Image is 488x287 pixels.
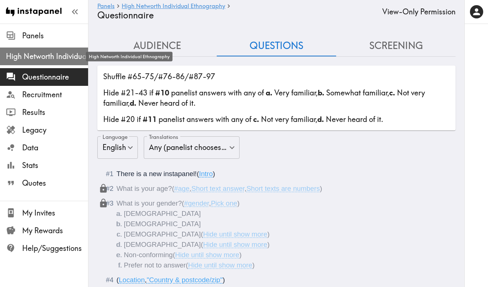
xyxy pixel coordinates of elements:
[267,230,269,238] span: )
[22,208,88,218] span: My Invites
[155,88,169,97] b: #10
[318,88,324,97] b: b.
[128,98,194,108] span: , Never heard of it
[22,72,88,82] span: Questionnaire
[124,230,201,238] span: [DEMOGRAPHIC_DATA]
[182,199,184,207] span: (
[252,261,254,269] span: )
[124,210,201,217] span: [DEMOGRAPHIC_DATA]
[203,230,267,238] span: Hide until show more
[124,251,173,259] span: Non-conforming
[253,115,316,124] span: Not very familiar
[239,251,241,259] span: )
[116,185,172,192] span: What is your age?
[223,276,225,284] span: )
[121,115,135,124] span: #20
[266,88,272,97] b: a.
[128,72,158,81] span: #65-75 /
[103,114,450,125] div: Hide if
[97,3,115,10] a: Panels
[97,136,138,159] div: English
[22,31,88,41] span: Panels
[316,88,387,97] span: , Somewhat familiar
[147,276,223,284] span: "Country & postcode/zip"
[86,52,172,62] div: High Networth Individual Ethnography
[201,230,203,238] span: (
[267,241,269,248] span: )
[103,88,450,108] div: Hide if
[336,35,456,56] button: Screening
[316,115,381,124] span: , Never heard of it
[201,241,203,248] span: (
[174,185,190,192] span: #age
[124,220,201,228] span: [DEMOGRAPHIC_DATA]
[22,160,88,171] span: Stats
[199,170,213,178] span: Intro
[116,276,119,284] span: (
[158,72,189,81] span: #76-86 /
[191,185,244,192] span: Short text answer
[97,35,456,56] div: Questionnaire Audience/Questions/Screening Tab Navigation
[22,225,88,236] span: My Rewards
[22,90,88,100] span: Recruitment
[197,170,199,178] span: (
[244,185,246,192] span: ,
[22,107,88,118] span: Results
[317,115,324,124] b: d.
[22,243,88,253] span: Help/Suggestions
[211,199,237,207] span: Pick one
[247,185,320,192] span: Short texts are numbers
[253,115,259,124] b: c.
[124,241,201,248] span: [DEMOGRAPHIC_DATA]
[189,185,191,192] span: ,
[389,88,395,97] b: c.
[266,88,316,97] span: Very familiar
[203,241,267,248] span: Hide until show more
[124,261,186,269] span: Prefer not to answer
[103,88,425,108] span: , Not very familiar
[320,185,322,192] span: )
[103,71,450,82] div: Shuffle
[130,98,136,108] b: d.
[119,276,145,284] span: Location
[116,199,182,207] span: What is your gender?
[217,35,336,56] button: Questions
[213,170,215,178] span: )
[184,199,209,207] span: #gender
[175,251,239,259] span: Hide until show more
[103,88,425,108] span: panelist answers with any of .
[116,170,197,178] span: There is a new instapanel!
[102,133,128,141] label: Language
[186,261,188,269] span: (
[97,35,217,56] button: Audience
[189,72,215,81] span: #87-97
[22,178,88,188] span: Quotes
[22,125,88,135] span: Legacy
[149,133,178,141] label: Translations
[6,51,88,62] span: High Networth Individual Ethnography
[382,7,456,17] div: View-Only Permission
[122,3,225,10] a: High Networth Individual Ethnography
[172,185,174,192] span: (
[22,143,88,153] span: Data
[144,136,240,159] div: Any (panelist chooses any language Instapanel supports, and the questionnaire is auto-translated)
[209,199,211,207] span: ,
[121,88,147,97] span: #21-43
[188,261,252,269] span: Hide until show more
[145,276,147,284] span: ,
[237,199,240,207] span: )
[143,115,157,124] b: #11
[97,10,376,21] h4: Questionnaire
[173,251,175,259] span: (
[143,115,383,124] span: panelist answers with any of .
